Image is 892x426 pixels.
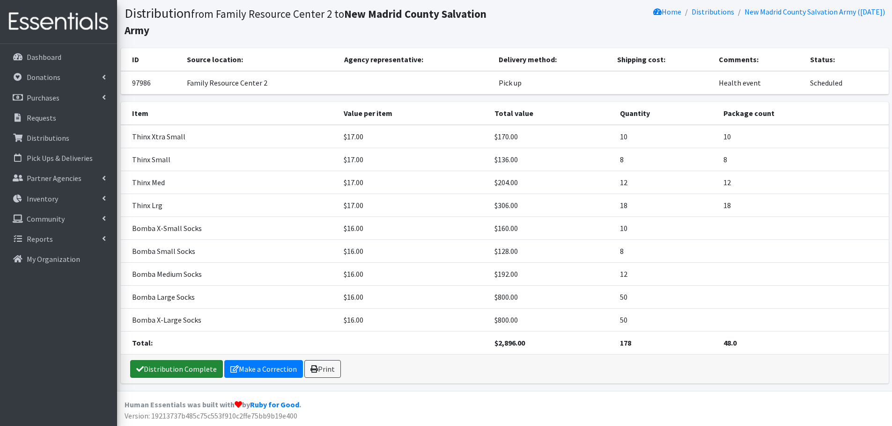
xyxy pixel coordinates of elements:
[27,93,59,102] p: Purchases
[338,286,488,309] td: $16.00
[614,263,718,286] td: 12
[494,338,525,347] strong: $2,896.00
[493,48,612,71] th: Delivery method:
[489,286,615,309] td: $800.00
[614,148,718,171] td: 8
[489,148,615,171] td: $136.00
[718,171,888,194] td: 12
[121,102,339,125] th: Item
[27,153,93,163] p: Pick Ups & Deliveries
[612,48,713,71] th: Shipping cost:
[745,7,885,16] a: New Madrid County Salvation Army ([DATE])
[713,48,804,71] th: Comments:
[653,7,681,16] a: Home
[121,194,339,217] td: Thinx Lrg
[718,125,888,148] td: 10
[620,338,631,347] strong: 178
[614,240,718,263] td: 8
[27,194,58,203] p: Inventory
[27,113,56,123] p: Requests
[614,171,718,194] td: 12
[338,217,488,240] td: $16.00
[27,173,81,183] p: Partner Agencies
[125,7,487,37] b: New Madrid County Salvation Army
[804,48,889,71] th: Status:
[338,194,488,217] td: $17.00
[4,68,113,87] a: Donations
[4,6,113,37] img: HumanEssentials
[338,309,488,332] td: $16.00
[27,234,53,244] p: Reports
[132,338,153,347] strong: Total:
[804,71,889,94] td: Scheduled
[4,149,113,167] a: Pick Ups & Deliveries
[121,286,339,309] td: Bomba Large Socks
[614,102,718,125] th: Quantity
[27,214,65,224] p: Community
[125,411,297,420] span: Version: 19213737b485c75c553f910c2ffe75bb9b19e400
[121,309,339,332] td: Bomba X-Large Socks
[4,230,113,248] a: Reports
[121,217,339,240] td: Bomba X-Small Socks
[614,217,718,240] td: 10
[181,48,338,71] th: Source location:
[614,194,718,217] td: 18
[489,194,615,217] td: $306.00
[125,7,487,37] small: from Family Resource Center 2 to
[338,263,488,286] td: $16.00
[4,209,113,228] a: Community
[125,400,301,409] strong: Human Essentials was built with by .
[489,263,615,286] td: $192.00
[121,240,339,263] td: Bomba Small Socks
[489,217,615,240] td: $160.00
[4,48,113,66] a: Dashboard
[121,171,339,194] td: Thinx Med
[338,125,488,148] td: $17.00
[121,125,339,148] td: Thinx Xtra Small
[718,194,888,217] td: 18
[713,71,804,94] td: Health event
[493,71,612,94] td: Pick up
[338,171,488,194] td: $17.00
[224,360,303,378] a: Make a Correction
[250,400,299,409] a: Ruby for Good
[121,148,339,171] td: Thinx Small
[338,102,488,125] th: Value per item
[181,71,338,94] td: Family Resource Center 2
[338,148,488,171] td: $17.00
[4,189,113,208] a: Inventory
[614,286,718,309] td: 50
[4,108,113,127] a: Requests
[27,254,80,264] p: My Organization
[125,5,501,37] h1: Distribution
[718,148,888,171] td: 8
[692,7,734,16] a: Distributions
[614,125,718,148] td: 10
[723,338,737,347] strong: 48.0
[4,129,113,147] a: Distributions
[27,72,60,82] p: Donations
[4,250,113,268] a: My Organization
[339,48,493,71] th: Agency representative:
[304,360,341,378] a: Print
[27,52,61,62] p: Dashboard
[718,102,888,125] th: Package count
[338,240,488,263] td: $16.00
[614,309,718,332] td: 50
[121,48,182,71] th: ID
[4,169,113,188] a: Partner Agencies
[489,240,615,263] td: $128.00
[27,133,69,143] p: Distributions
[130,360,223,378] a: Distribution Complete
[121,71,182,94] td: 97986
[489,171,615,194] td: $204.00
[121,263,339,286] td: Bomba Medium Socks
[489,102,615,125] th: Total value
[489,309,615,332] td: $800.00
[489,125,615,148] td: $170.00
[4,88,113,107] a: Purchases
